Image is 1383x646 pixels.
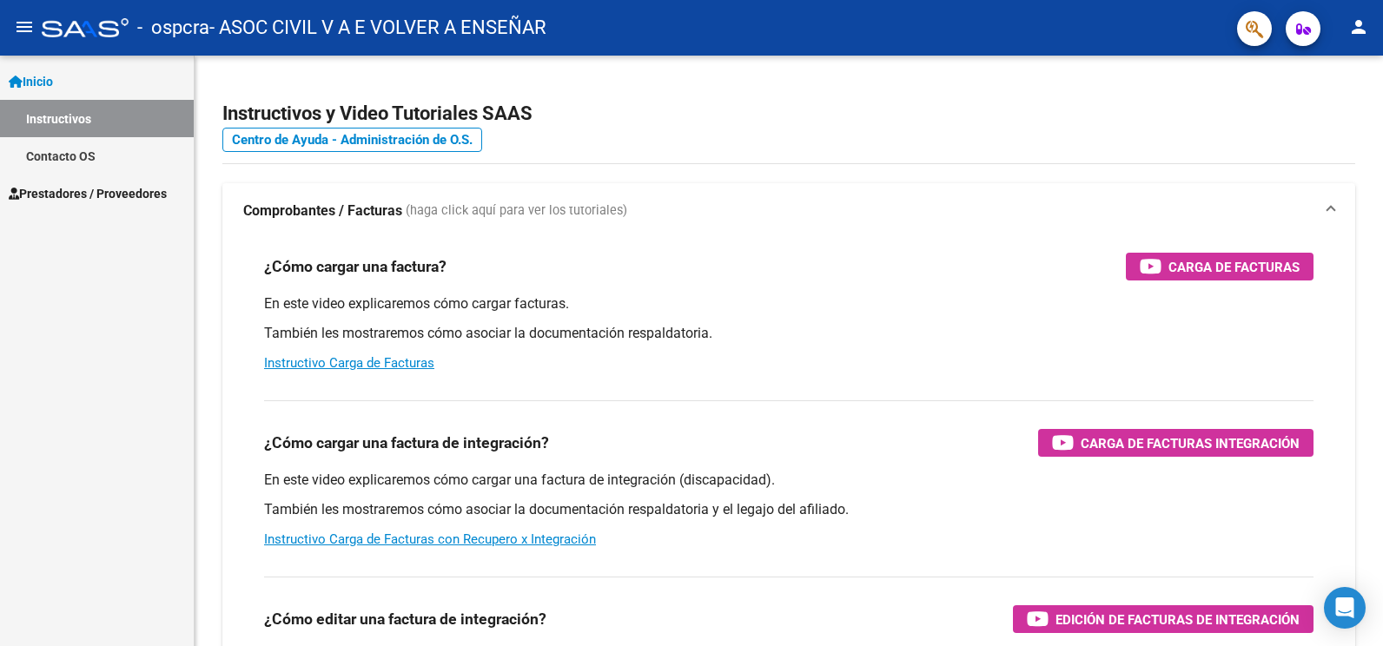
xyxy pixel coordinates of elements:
span: Carga de Facturas [1168,256,1300,278]
a: Instructivo Carga de Facturas con Recupero x Integración [264,531,596,547]
a: Centro de Ayuda - Administración de O.S. [222,128,482,152]
div: Open Intercom Messenger [1324,587,1366,629]
button: Carga de Facturas [1126,253,1314,280]
p: En este video explicaremos cómo cargar facturas. [264,294,1314,313]
h3: ¿Cómo cargar una factura? [264,254,447,279]
h3: ¿Cómo cargar una factura de integración? [264,431,549,455]
span: - ospcra [137,9,209,47]
p: También les mostraremos cómo asociar la documentación respaldatoria. [264,324,1314,343]
span: Carga de Facturas Integración [1081,432,1300,454]
span: Prestadores / Proveedores [9,184,167,203]
a: Instructivo Carga de Facturas [264,355,434,371]
span: Edición de Facturas de integración [1055,609,1300,630]
h3: ¿Cómo editar una factura de integración? [264,607,546,631]
strong: Comprobantes / Facturas [243,201,402,221]
button: Carga de Facturas Integración [1038,429,1314,457]
span: (haga click aquí para ver los tutoriales) [406,201,627,221]
h2: Instructivos y Video Tutoriales SAAS [222,97,1355,130]
mat-icon: menu [14,16,35,37]
span: - ASOC CIVIL V A E VOLVER A ENSEÑAR [209,9,546,47]
span: Inicio [9,72,53,91]
p: En este video explicaremos cómo cargar una factura de integración (discapacidad). [264,471,1314,490]
mat-expansion-panel-header: Comprobantes / Facturas (haga click aquí para ver los tutoriales) [222,183,1355,239]
p: También les mostraremos cómo asociar la documentación respaldatoria y el legajo del afiliado. [264,500,1314,519]
mat-icon: person [1348,16,1369,37]
button: Edición de Facturas de integración [1013,605,1314,633]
